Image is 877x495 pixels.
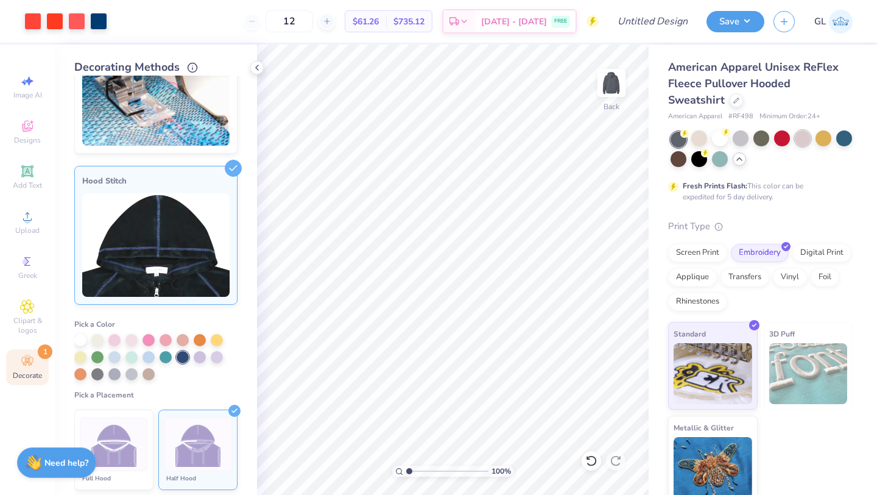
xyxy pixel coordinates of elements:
[13,371,42,380] span: Decorate
[814,10,853,34] a: GL
[720,268,769,287] div: Transfers
[811,268,839,287] div: Foil
[792,244,851,262] div: Digital Print
[759,112,820,122] span: Minimum Order: 24 +
[491,466,511,477] span: 100 %
[74,390,134,400] span: Pick a Placement
[164,474,232,483] div: Half Hood
[668,293,727,311] div: Rhinestones
[773,268,807,287] div: Vinyl
[393,15,424,28] span: $735.12
[829,10,853,34] img: Grace Lang
[44,457,88,469] strong: Need help?
[38,344,52,359] span: 1
[18,271,37,280] span: Greek
[266,10,313,32] input: – –
[599,71,624,95] img: Back
[74,59,238,76] div: Decorating Methods
[15,226,40,235] span: Upload
[674,421,734,434] span: Metallic & Glitter
[674,343,752,404] img: Standard
[481,15,547,28] span: [DATE] - [DATE]
[731,244,789,262] div: Embroidery
[353,15,379,28] span: $61.26
[82,174,230,188] div: Hood Stitch
[668,268,717,287] div: Applique
[706,11,764,32] button: Save
[814,15,826,29] span: GL
[608,9,697,34] input: Untitled Design
[683,180,833,202] div: This color can be expedited for 5 day delivery.
[728,112,753,122] span: # RF498
[668,219,853,233] div: Print Type
[13,180,42,190] span: Add Text
[6,316,49,335] span: Clipart & logos
[668,244,727,262] div: Screen Print
[14,135,41,145] span: Designs
[554,17,567,26] span: FREE
[769,327,795,340] span: 3D Puff
[668,60,839,107] span: American Apparel Unisex ReFlex Fleece Pullover Hooded Sweatshirt
[82,42,230,146] img: Cover Stitch
[91,422,137,468] img: Full Hood
[82,193,230,297] img: Hood Stitch
[683,181,747,191] strong: Fresh Prints Flash:
[13,90,42,100] span: Image AI
[80,474,148,483] div: Full Hood
[769,343,848,404] img: 3D Puff
[175,422,221,468] img: Half Hood
[674,327,706,340] span: Standard
[668,112,722,122] span: American Apparel
[74,319,115,329] span: Pick a Color
[604,101,619,112] div: Back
